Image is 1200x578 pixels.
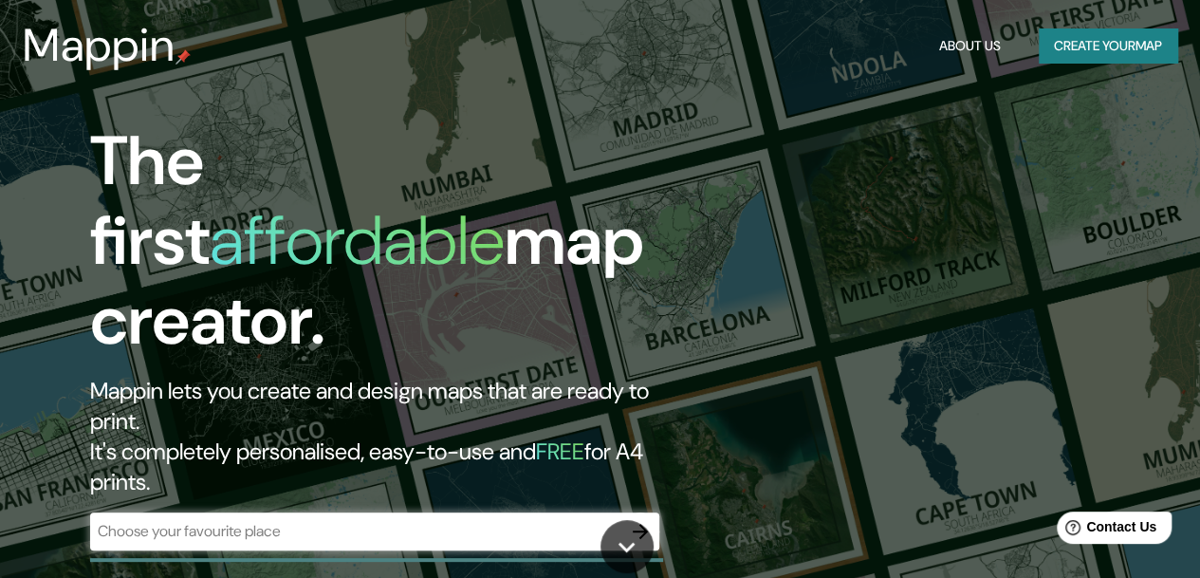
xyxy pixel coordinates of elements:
iframe: Help widget launcher [1031,504,1179,557]
h2: Mappin lets you create and design maps that are ready to print. It's completely personalised, eas... [90,376,691,497]
button: About Us [932,28,1008,64]
h1: The first map creator. [90,121,691,376]
h3: Mappin [23,19,175,72]
input: Choose your favourite place [90,520,621,542]
img: mappin-pin [175,49,191,65]
button: Create yourmap [1039,28,1177,64]
h1: affordable [210,196,505,285]
h5: FREE [536,437,584,466]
